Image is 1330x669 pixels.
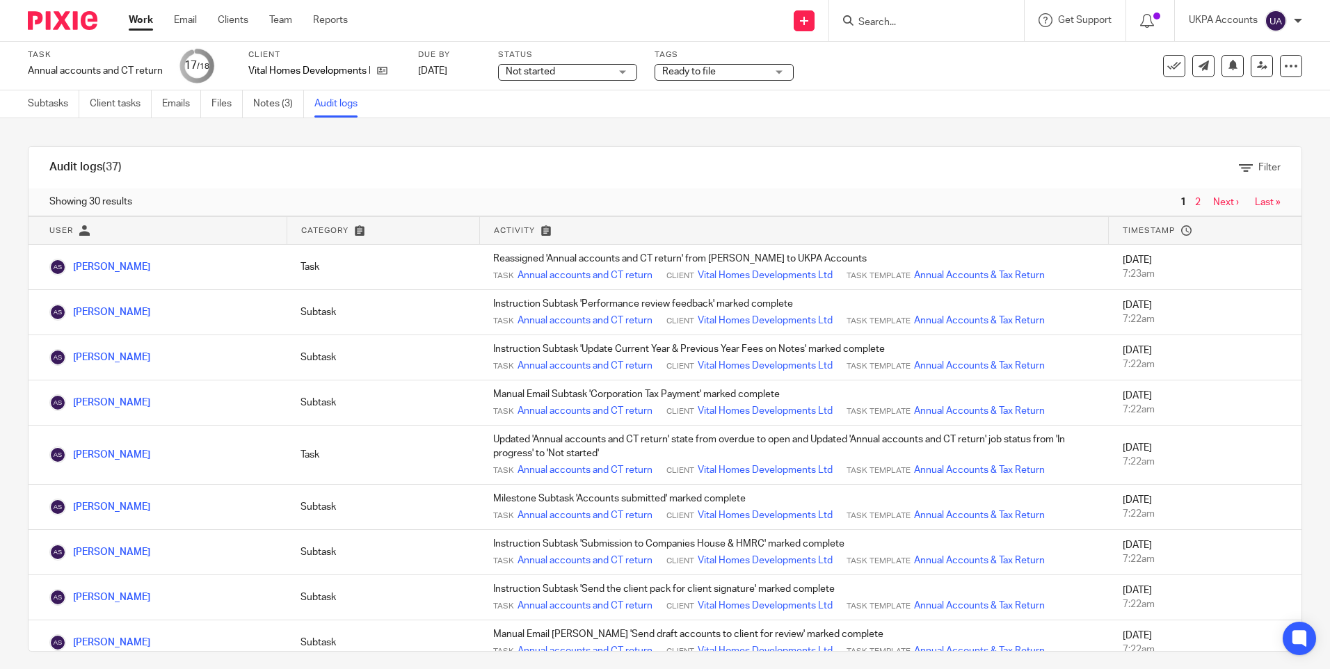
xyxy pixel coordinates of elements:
[1258,163,1281,172] span: Filter
[1123,597,1288,611] div: 7:22am
[493,465,514,476] span: Task
[197,63,209,70] small: /18
[1109,485,1301,530] td: [DATE]
[666,510,694,522] span: Client
[1123,357,1288,371] div: 7:22am
[162,90,201,118] a: Emails
[662,67,716,76] span: Ready to file
[666,465,694,476] span: Client
[1189,13,1258,27] p: UKPA Accounts
[506,67,555,76] span: Not started
[287,380,479,426] td: Subtask
[1109,335,1301,380] td: [DATE]
[666,601,694,612] span: Client
[518,268,652,282] a: Annual accounts and CT return
[1109,575,1301,620] td: [DATE]
[49,499,66,515] img: Alisha Shrestha
[914,599,1045,613] a: Annual Accounts & Tax Return
[479,335,1109,380] td: Instruction Subtask 'Update Current Year & Previous Year Fees on Notes' marked complete
[698,463,833,477] a: Vital Homes Developments Ltd
[914,463,1045,477] a: Annual Accounts & Tax Return
[1058,15,1112,25] span: Get Support
[847,361,911,372] span: Task Template
[666,271,694,282] span: Client
[218,13,248,27] a: Clients
[49,547,150,557] a: [PERSON_NAME]
[493,361,514,372] span: Task
[184,58,209,74] div: 17
[698,404,833,418] a: Vital Homes Developments Ltd
[479,380,1109,426] td: Manual Email Subtask 'Corporation Tax Payment' marked complete
[49,394,66,411] img: Alisha Shrestha
[479,530,1109,575] td: Instruction Subtask 'Submission to Companies House & HMRC' marked complete
[1123,403,1288,417] div: 7:22am
[287,290,479,335] td: Subtask
[28,90,79,118] a: Subtasks
[493,316,514,327] span: Task
[287,426,479,485] td: Task
[287,620,479,666] td: Subtask
[666,361,694,372] span: Client
[49,502,150,512] a: [PERSON_NAME]
[493,646,514,657] span: Task
[1109,380,1301,426] td: [DATE]
[666,316,694,327] span: Client
[847,556,911,567] span: Task Template
[655,49,794,61] label: Tags
[253,90,304,118] a: Notes (3)
[847,271,911,282] span: Task Template
[479,485,1109,530] td: Milestone Subtask 'Accounts submitted' marked complete
[698,268,833,282] a: Vital Homes Developments Ltd
[313,13,348,27] a: Reports
[847,646,911,657] span: Task Template
[666,406,694,417] span: Client
[698,599,833,613] a: Vital Homes Developments Ltd
[479,245,1109,290] td: Reassigned 'Annual accounts and CT return' from [PERSON_NAME] to UKPA Accounts
[493,556,514,567] span: Task
[479,290,1109,335] td: Instruction Subtask 'Performance review feedback' marked complete
[28,64,163,78] div: Annual accounts and CT return
[49,450,150,460] a: [PERSON_NAME]
[287,575,479,620] td: Subtask
[847,406,911,417] span: Task Template
[248,64,370,78] p: Vital Homes Developments Ltd
[493,510,514,522] span: Task
[287,245,479,290] td: Task
[847,316,911,327] span: Task Template
[211,90,243,118] a: Files
[28,11,97,30] img: Pixie
[914,644,1045,658] a: Annual Accounts & Tax Return
[49,304,66,321] img: Alisha Shrestha
[479,620,1109,666] td: Manual Email [PERSON_NAME] 'Send draft accounts to client for review' marked complete
[847,601,911,612] span: Task Template
[269,13,292,27] a: Team
[518,508,652,522] a: Annual accounts and CT return
[1213,198,1239,207] a: Next ›
[314,90,368,118] a: Audit logs
[287,530,479,575] td: Subtask
[174,13,197,27] a: Email
[518,463,652,477] a: Annual accounts and CT return
[49,446,66,463] img: Alisha Shrestha
[1109,426,1301,485] td: [DATE]
[1177,194,1189,211] span: 1
[129,13,153,27] a: Work
[1123,312,1288,326] div: 7:22am
[28,49,163,61] label: Task
[666,646,694,657] span: Client
[698,644,833,658] a: Vital Homes Developments Ltd
[1123,507,1288,521] div: 7:22am
[1177,197,1281,208] nav: pager
[666,556,694,567] span: Client
[698,314,833,328] a: Vital Homes Developments Ltd
[49,398,150,408] a: [PERSON_NAME]
[49,259,66,275] img: Alisha Shrestha
[418,49,481,61] label: Due by
[287,485,479,530] td: Subtask
[49,593,150,602] a: [PERSON_NAME]
[518,404,652,418] a: Annual accounts and CT return
[287,335,479,380] td: Subtask
[914,359,1045,373] a: Annual Accounts & Tax Return
[479,575,1109,620] td: Instruction Subtask 'Send the client pack for client signature' marked complete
